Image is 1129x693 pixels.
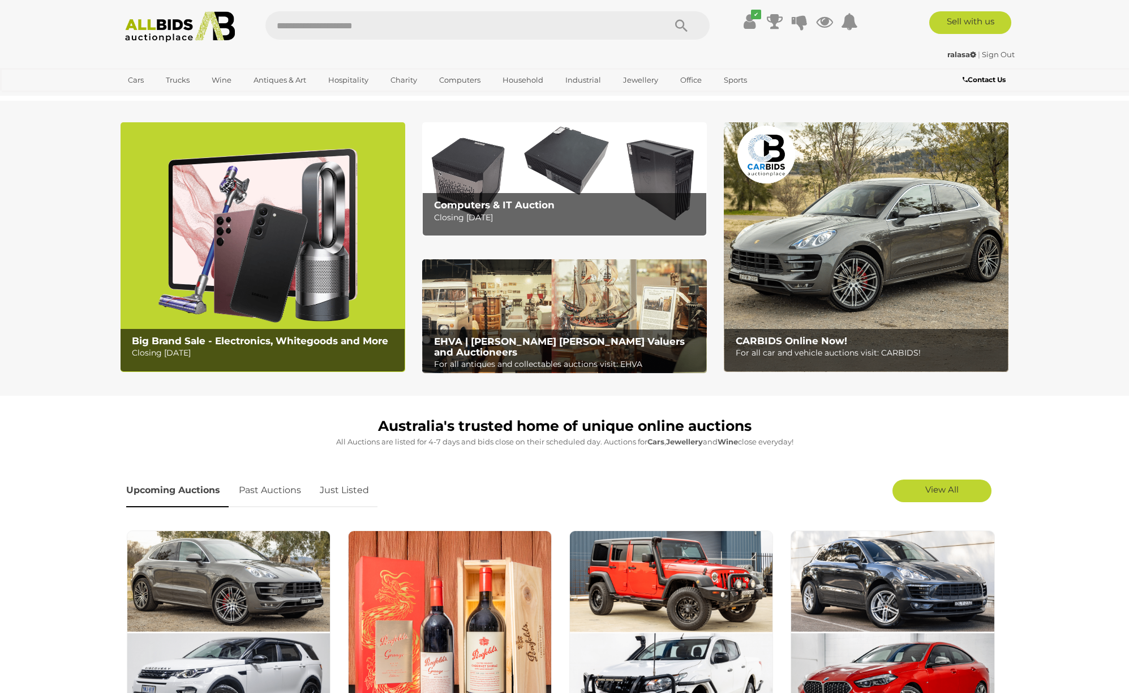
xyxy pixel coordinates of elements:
[724,122,1008,372] a: CARBIDS Online Now! CARBIDS Online Now! For all car and vehicle auctions visit: CARBIDS!
[126,435,1003,448] p: All Auctions are listed for 4-7 days and bids close on their scheduled day. Auctions for , and cl...
[716,71,754,89] a: Sports
[121,122,405,372] a: Big Brand Sale - Electronics, Whitegoods and More Big Brand Sale - Electronics, Whitegoods and Mo...
[432,71,488,89] a: Computers
[126,418,1003,434] h1: Australia's trusted home of unique online auctions
[558,71,608,89] a: Industrial
[246,71,314,89] a: Antiques & Art
[422,122,707,236] img: Computers & IT Auction
[158,71,197,89] a: Trucks
[736,335,847,346] b: CARBIDS Online Now!
[892,480,991,502] a: View All
[121,122,405,372] img: Big Brand Sale - Electronics, Whitegoods and More
[434,211,701,225] p: Closing [DATE]
[673,71,709,89] a: Office
[126,474,229,507] a: Upcoming Auctions
[982,50,1015,59] a: Sign Out
[422,259,707,374] a: EHVA | Evans Hastings Valuers and Auctioneers EHVA | [PERSON_NAME] [PERSON_NAME] Valuers and Auct...
[132,346,398,360] p: Closing [DATE]
[925,484,959,495] span: View All
[929,11,1011,34] a: Sell with us
[963,75,1006,84] b: Contact Us
[947,50,976,59] strong: ralasa
[741,11,758,32] a: ✔
[383,71,424,89] a: Charity
[495,71,551,89] a: Household
[947,50,978,59] a: ralasa
[132,335,388,346] b: Big Brand Sale - Electronics, Whitegoods and More
[963,74,1008,86] a: Contact Us
[718,437,738,446] strong: Wine
[321,71,376,89] a: Hospitality
[311,474,377,507] a: Just Listed
[121,89,216,108] a: [GEOGRAPHIC_DATA]
[736,346,1002,360] p: For all car and vehicle auctions visit: CARBIDS!
[204,71,239,89] a: Wine
[616,71,666,89] a: Jewellery
[978,50,980,59] span: |
[422,122,707,236] a: Computers & IT Auction Computers & IT Auction Closing [DATE]
[653,11,710,40] button: Search
[434,357,701,371] p: For all antiques and collectables auctions visit: EHVA
[121,71,151,89] a: Cars
[724,122,1008,372] img: CARBIDS Online Now!
[666,437,703,446] strong: Jewellery
[434,336,685,358] b: EHVA | [PERSON_NAME] [PERSON_NAME] Valuers and Auctioneers
[422,259,707,374] img: EHVA | Evans Hastings Valuers and Auctioneers
[119,11,242,42] img: Allbids.com.au
[230,474,310,507] a: Past Auctions
[647,437,664,446] strong: Cars
[751,10,761,19] i: ✔
[434,199,555,211] b: Computers & IT Auction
